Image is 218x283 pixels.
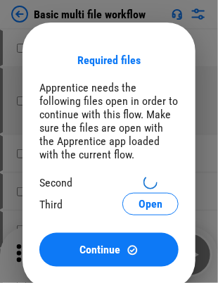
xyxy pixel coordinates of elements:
[77,54,141,67] div: Required files
[127,244,139,256] img: Continue
[39,198,63,211] div: Third
[39,176,72,189] div: Second
[39,81,179,161] div: Apprentice needs the following files open in order to continue with this flow. Make sure the file...
[39,233,179,267] button: ContinueContinue
[139,199,162,210] span: Open
[122,193,179,215] button: Open
[80,244,121,256] span: Continue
